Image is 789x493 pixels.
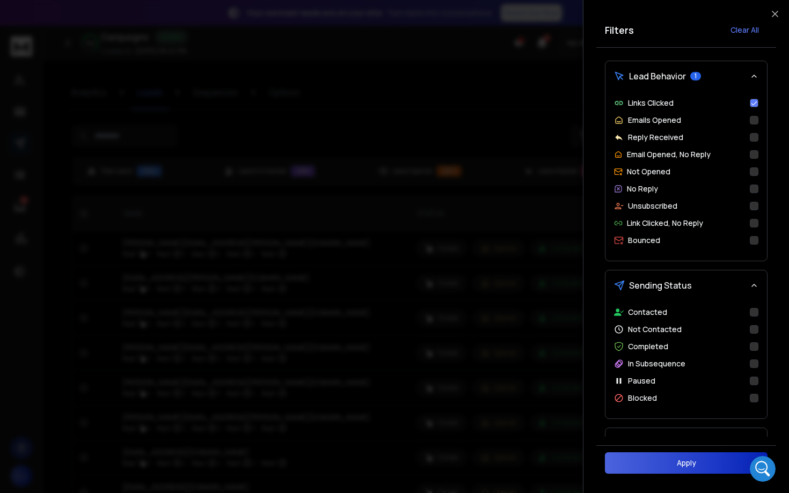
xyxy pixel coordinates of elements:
p: Blocked [628,393,657,403]
p: Email Opened, No Reply [627,149,711,160]
p: No Reply [627,183,658,194]
div: Lead Behavior1 [605,91,767,261]
p: Not Opened [627,166,670,177]
iframe: Intercom live chat [750,456,776,482]
button: Sending Status [605,270,767,300]
p: Not Contacted [628,324,682,335]
span: Lead Behavior [629,70,686,83]
button: Clear All [722,19,768,41]
p: Reply Received [628,132,683,143]
p: Contacted [628,307,667,318]
h2: Filters [605,23,634,38]
span: 1 [690,72,701,80]
button: Apply [605,452,768,474]
div: Sending Status [605,300,767,418]
button: Lead Behavior1 [605,61,767,91]
p: In Subsequence [628,358,685,369]
p: Link Clicked, No Reply [627,218,703,229]
p: Bounced [628,235,660,246]
p: Completed [628,341,668,352]
p: Links Clicked [628,98,674,108]
span: Sending Status [629,279,692,292]
button: Email Provider [605,428,767,458]
p: Emails Opened [628,115,681,126]
p: Unsubscribed [628,201,677,211]
p: Paused [628,376,655,386]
